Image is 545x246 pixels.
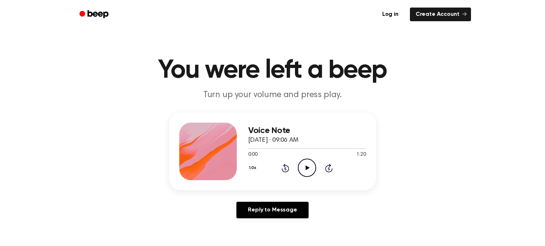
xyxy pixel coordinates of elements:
a: Beep [74,8,115,22]
a: Log in [375,6,406,23]
a: Create Account [410,8,471,21]
a: Reply to Message [236,202,308,218]
span: 0:00 [248,151,258,159]
h1: You were left a beep [89,58,457,83]
span: [DATE] · 09:06 AM [248,137,299,143]
span: 1:20 [356,151,366,159]
p: Turn up your volume and press play. [135,89,411,101]
h3: Voice Note [248,126,366,136]
button: 1.0x [248,162,259,174]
